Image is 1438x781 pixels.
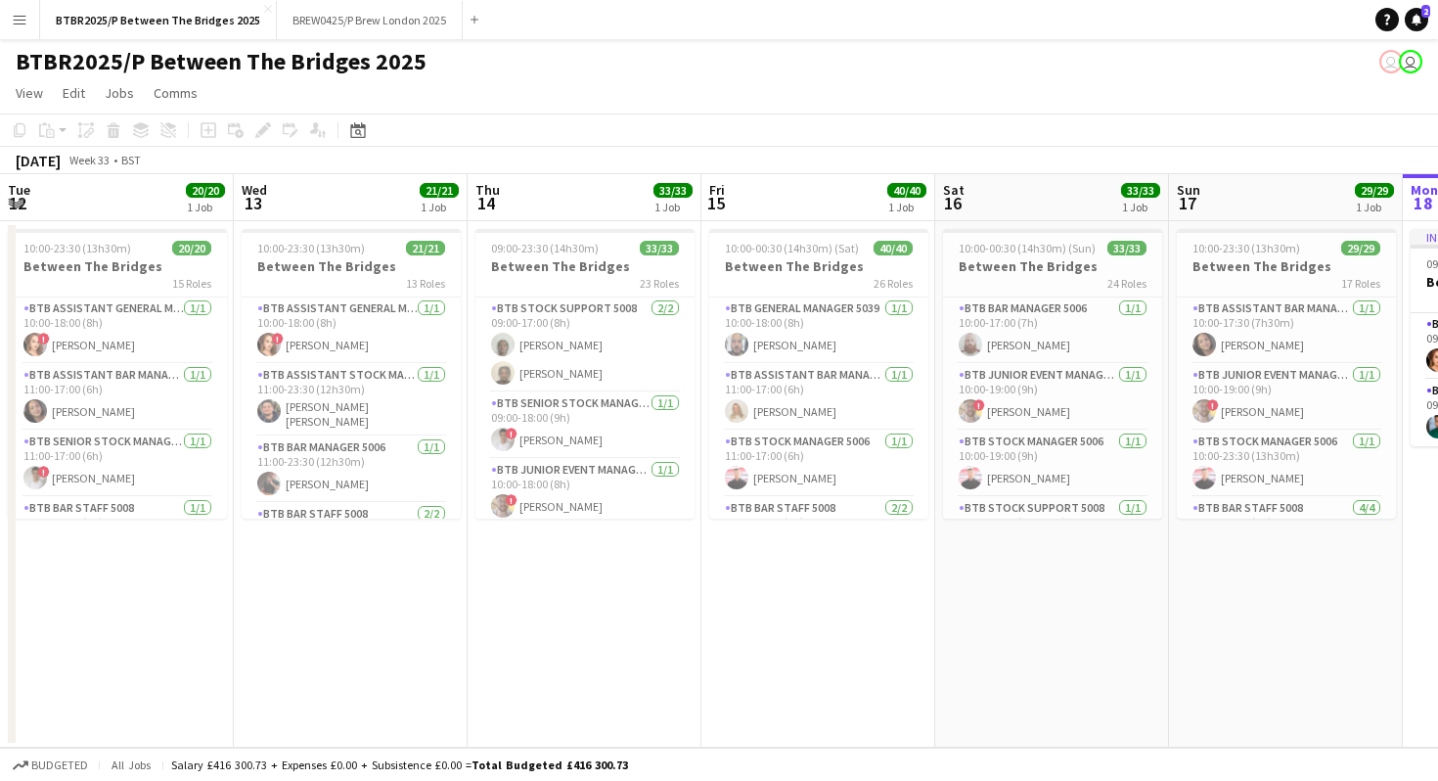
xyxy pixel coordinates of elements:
app-card-role: BTB Bar Staff 50082/211:30-17:30 (6h) [709,497,928,592]
span: 33/33 [1107,241,1146,255]
span: 13 Roles [406,276,445,291]
app-job-card: 10:00-23:30 (13h30m)29/29Between The Bridges17 RolesBTB Assistant Bar Manager 50061/110:00-17:30 ... [1177,229,1396,519]
span: All jobs [108,758,155,772]
h3: Between The Bridges [242,257,461,275]
span: 12 [5,192,30,214]
a: Edit [55,80,93,106]
app-user-avatar: Amy Cane [1399,50,1422,73]
span: Edit [63,84,85,102]
a: View [8,80,51,106]
app-card-role: BTB Assistant Stock Manager 50061/111:00-23:30 (12h30m)[PERSON_NAME] [PERSON_NAME] [242,364,461,436]
span: 40/40 [887,183,926,198]
span: 10:00-23:30 (13h30m) [257,241,365,255]
span: 33/33 [640,241,679,255]
span: 26 Roles [874,276,913,291]
span: 29/29 [1341,241,1380,255]
span: ! [973,399,985,411]
div: 1 Job [1356,200,1393,214]
app-job-card: 10:00-00:30 (14h30m) (Sat)40/40Between The Bridges26 RolesBTB General Manager 50391/110:00-18:00 ... [709,229,928,519]
span: View [16,84,43,102]
span: Tue [8,181,30,199]
span: Week 33 [65,153,113,167]
span: 15 [706,192,725,214]
span: 14 [472,192,500,214]
span: Thu [475,181,500,199]
h3: Between The Bridges [943,257,1162,275]
span: 10:00-00:30 (14h30m) (Sun) [959,241,1096,255]
app-card-role: BTB Assistant General Manager 50061/110:00-18:00 (8h)![PERSON_NAME] [242,298,461,364]
span: Jobs [105,84,134,102]
span: 10:00-23:30 (13h30m) [23,241,131,255]
span: Sun [1177,181,1200,199]
app-job-card: 09:00-23:30 (14h30m)33/33Between The Bridges23 RolesBTB Stock support 50082/209:00-17:00 (8h)[PER... [475,229,695,519]
h3: Between The Bridges [475,257,695,275]
h3: Between The Bridges [8,257,227,275]
span: 21/21 [406,241,445,255]
app-card-role: BTB Senior Stock Manager 50061/111:00-17:00 (6h)![PERSON_NAME] [8,431,227,497]
span: 2 [1421,5,1430,18]
app-card-role: BTB Stock Manager 50061/110:00-23:30 (13h30m)[PERSON_NAME] [1177,431,1396,497]
div: 1 Job [421,200,458,214]
span: ! [38,333,50,345]
app-card-role: BTB Bar Staff 50084/410:30-17:30 (7h) [1177,497,1396,649]
span: Total Budgeted £416 300.73 [472,758,628,772]
div: 10:00-23:30 (13h30m)20/20Between The Bridges15 RolesBTB Assistant General Manager 50061/110:00-18... [8,229,227,519]
span: 10:00-00:30 (14h30m) (Sat) [725,241,859,255]
app-card-role: BTB General Manager 50391/110:00-18:00 (8h)[PERSON_NAME] [709,298,928,364]
app-card-role: BTB Junior Event Manager 50391/110:00-18:00 (8h)![PERSON_NAME] [475,459,695,526]
span: 23 Roles [640,276,679,291]
span: Wed [242,181,267,199]
app-card-role: BTB Junior Event Manager 50391/110:00-19:00 (9h)![PERSON_NAME] [943,364,1162,431]
span: ! [1207,399,1219,411]
span: 33/33 [653,183,693,198]
span: 20/20 [186,183,225,198]
span: ! [272,333,284,345]
span: Fri [709,181,725,199]
app-card-role: BTB Bar Manager 50061/111:00-23:30 (12h30m)[PERSON_NAME] [242,436,461,503]
app-card-role: BTB Assistant Bar Manager 50061/111:00-17:00 (6h)[PERSON_NAME] [8,364,227,431]
span: Sat [943,181,965,199]
span: Comms [154,84,198,102]
button: Budgeted [10,755,91,776]
div: BST [121,153,141,167]
app-card-role: BTB Stock support 50082/209:00-17:00 (8h)[PERSON_NAME][PERSON_NAME] [475,298,695,392]
app-card-role: BTB Stock Manager 50061/111:00-17:00 (6h)[PERSON_NAME] [709,431,928,497]
app-card-role: BTB Junior Event Manager 50391/110:00-19:00 (9h)![PERSON_NAME] [1177,364,1396,431]
a: Comms [146,80,205,106]
span: 40/40 [874,241,913,255]
span: 10:00-23:30 (13h30m) [1192,241,1300,255]
span: 17 Roles [1341,276,1380,291]
span: 09:00-23:30 (14h30m) [491,241,599,255]
div: Salary £416 300.73 + Expenses £0.00 + Subsistence £0.00 = [171,758,628,772]
span: 17 [1174,192,1200,214]
span: 16 [940,192,965,214]
app-card-role: BTB Stock Manager 50061/110:00-19:00 (9h)[PERSON_NAME] [943,431,1162,497]
div: 1 Job [187,200,224,214]
div: [DATE] [16,151,61,170]
app-card-role: BTB Bar Manager 50061/110:00-17:00 (7h)[PERSON_NAME] [943,298,1162,364]
span: 29/29 [1355,183,1394,198]
span: ! [38,466,50,478]
app-card-role: BTB Senior Stock Manager 50061/109:00-18:00 (9h)![PERSON_NAME] [475,392,695,459]
h3: Between The Bridges [1177,257,1396,275]
span: 18 [1408,192,1438,214]
app-card-role: BTB Assistant General Manager 50061/110:00-18:00 (8h)![PERSON_NAME] [8,298,227,364]
h3: Between The Bridges [709,257,928,275]
a: Jobs [97,80,142,106]
a: 2 [1405,8,1428,31]
app-card-role: BTB Assistant Bar Manager 50061/111:00-17:00 (6h)[PERSON_NAME] [709,364,928,431]
div: 1 Job [654,200,692,214]
app-card-role: BTB Stock support 50081/110:00-23:30 (13h30m) [943,497,1162,564]
span: 20/20 [172,241,211,255]
span: Mon [1411,181,1438,199]
div: 1 Job [888,200,925,214]
div: 10:00-23:30 (13h30m)21/21Between The Bridges13 RolesBTB Assistant General Manager 50061/110:00-18... [242,229,461,519]
app-card-role: BTB Bar Staff 50082/2 [242,503,461,598]
app-job-card: 10:00-00:30 (14h30m) (Sun)33/33Between The Bridges24 RolesBTB Bar Manager 50061/110:00-17:00 (7h)... [943,229,1162,519]
app-card-role: BTB Bar Staff 50081/111:30-17:30 (6h) [8,497,227,564]
span: Budgeted [31,758,88,772]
